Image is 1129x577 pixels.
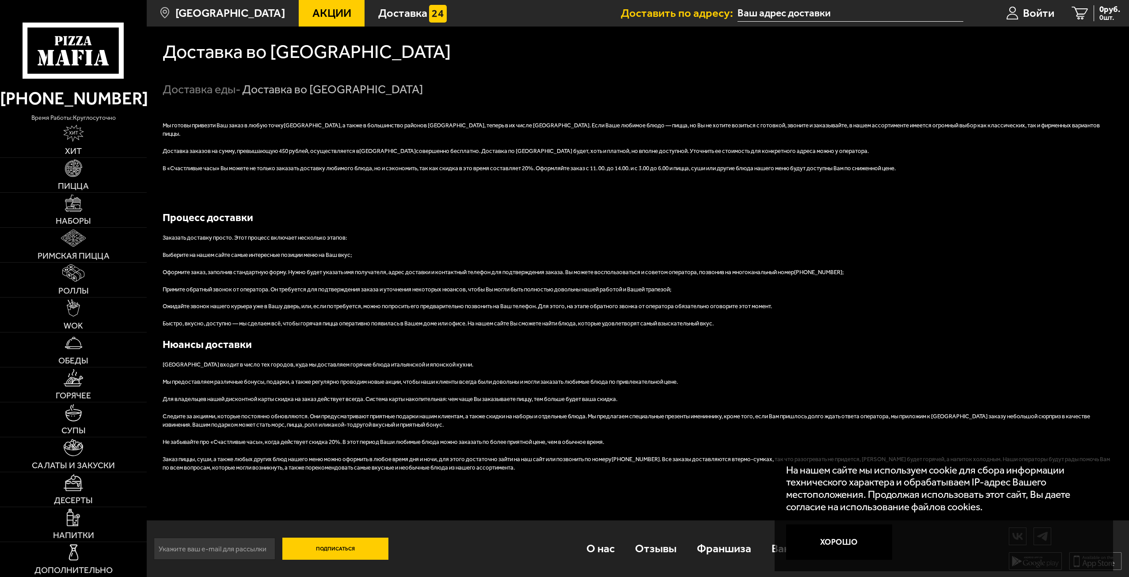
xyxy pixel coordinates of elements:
[38,252,110,260] span: Римская пицца
[1099,14,1120,21] span: 0 шт.
[163,337,1113,352] h2: Нюансы доставки
[163,42,451,61] h1: Доставка во [GEOGRAPHIC_DATA]
[163,438,1113,447] p: Не забывайте про «Счастливые часы», когда действует скидка 20%. В этот период Ваши любимые блюда ...
[154,538,275,560] input: Укажите ваш e-mail для рассылки
[163,455,1113,472] p: Заказ пиццы, суши, а также любых других блюд нашего меню можно оформить в любое время дня и ночи,...
[284,122,340,129] nobr: [GEOGRAPHIC_DATA]
[786,464,1096,513] p: На нашем сайте мы используем cookie для сбора информации технического характера и обрабатываем IP...
[687,530,761,568] a: Франшиза
[328,421,353,428] nobr: какой-то
[54,496,93,505] span: Десерты
[163,378,1113,386] p: Мы предоставляем различные бонусы, подарки, а также регулярно проводим новые акции, чтобы наши кл...
[65,147,82,156] span: Хит
[163,164,1113,173] p: В «Счастливые часы» Вы можете не только заказать доставку любимого блюда, но и сэкономить, так ка...
[163,361,1113,369] p: [GEOGRAPHIC_DATA] входит в число тех городов, куда мы доставляем горячие блюда итальянской и япон...
[163,147,1113,156] p: Доставка заказов на сумму, превышающую 450 рублей, осуществляется в совершенно бесплатно. Доставк...
[163,210,1113,225] h2: Процесс доставки
[163,320,1113,328] p: Быстро, вкусно, доступно — мы сделаем всё, чтобы горячая пицца оперативно появилась в Вашем доме ...
[163,82,241,96] a: Доставка еды-
[34,566,113,575] span: Дополнительно
[242,82,423,97] div: Доставка во [GEOGRAPHIC_DATA]
[175,8,285,19] span: [GEOGRAPHIC_DATA]
[163,268,1113,277] p: Оформите заказ, заполнив стандартную форму. Нужно будет указать имя получателя, адрес доставки и ...
[282,538,388,560] button: Подписаться
[163,413,1113,429] p: Следите за акциями, которые постоянно обновляются. Они предусматривают приятные подарки нашим кли...
[761,530,829,568] a: Вакансии
[312,8,351,19] span: Акции
[1099,5,1120,14] span: 0 руб.
[163,286,1113,294] p: Примите обратный звонок от оператора. Он требуется для подтверждения заказа и уточнения некоторых...
[621,8,737,19] span: Доставить по адресу:
[625,530,687,568] a: Отзывы
[794,269,842,275] nobr: [PHONE_NUMBER]
[576,530,625,568] a: О нас
[56,217,91,225] span: Наборы
[163,395,1113,404] p: Для владельцев нашей дисконтной карты скидка на заказ действует всегда. Система карты накопительн...
[1023,8,1054,19] span: Войти
[163,302,1113,311] p: Ожидайте звонок нашего курьера уже в Вашу дверь, или, если потребуется, можно попросить его предв...
[32,461,115,470] span: Салаты и закуски
[612,456,660,462] nobr: [PHONE_NUMBER]
[786,524,892,560] button: Хорошо
[163,122,1113,138] p: Мы готовы привезти Ваш заказ в любую точку , а также в большинство районов [GEOGRAPHIC_DATA], теп...
[737,5,963,22] input: Ваш адрес доставки
[53,531,94,540] span: Напитки
[56,391,91,400] span: Горячее
[64,321,83,330] span: WOK
[58,356,88,365] span: Обеды
[735,456,772,462] nobr: термо-сумках
[58,287,89,295] span: Роллы
[58,182,89,191] span: Пицца
[378,8,427,19] span: Доставка
[163,234,1113,242] p: Заказать доставку просто. Этот процесс включает несколько этапов:
[163,251,1113,260] p: Выберите на нашем сайте самые интересные позиции меню на Ваш вкус;
[429,5,447,23] img: 15daf4d41897b9f0e9f617042186c801.svg
[61,426,86,435] span: Супы
[359,148,416,154] nobr: [GEOGRAPHIC_DATA]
